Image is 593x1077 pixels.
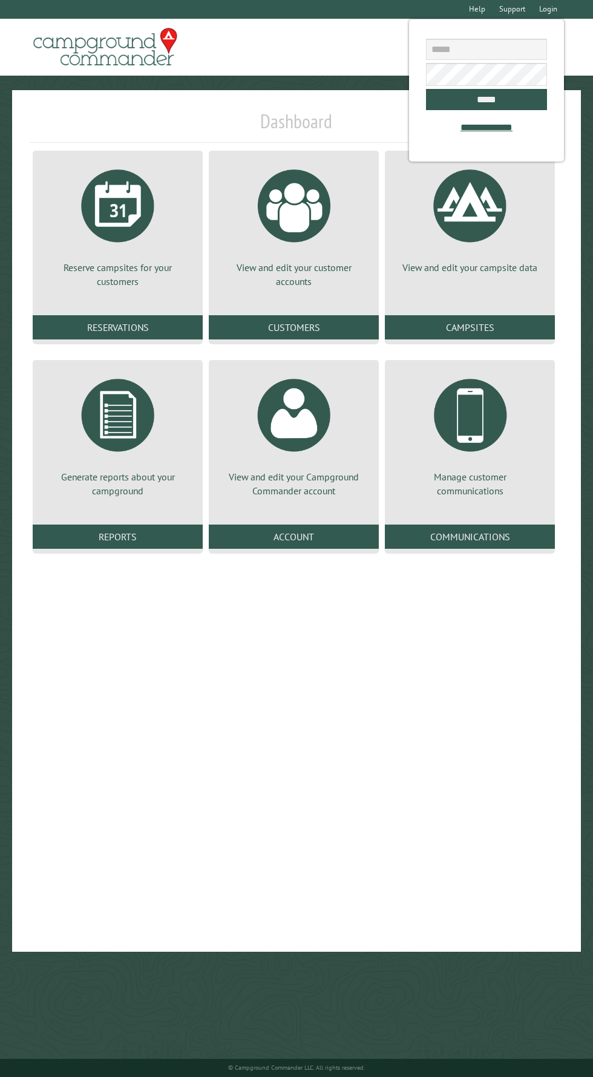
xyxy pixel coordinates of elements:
[385,315,555,339] a: Campsites
[47,470,188,497] p: Generate reports about your campground
[223,160,364,288] a: View and edit your customer accounts
[385,525,555,549] a: Communications
[399,370,540,497] a: Manage customer communications
[47,370,188,497] a: Generate reports about your campground
[30,24,181,71] img: Campground Commander
[399,261,540,274] p: View and edit your campsite data
[223,261,364,288] p: View and edit your customer accounts
[33,315,203,339] a: Reservations
[33,525,203,549] a: Reports
[47,160,188,288] a: Reserve campsites for your customers
[399,470,540,497] p: Manage customer communications
[47,261,188,288] p: Reserve campsites for your customers
[209,525,379,549] a: Account
[399,160,540,274] a: View and edit your campsite data
[209,315,379,339] a: Customers
[223,370,364,497] a: View and edit your Campground Commander account
[30,110,563,143] h1: Dashboard
[223,470,364,497] p: View and edit your Campground Commander account
[228,1064,365,1072] small: © Campground Commander LLC. All rights reserved.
